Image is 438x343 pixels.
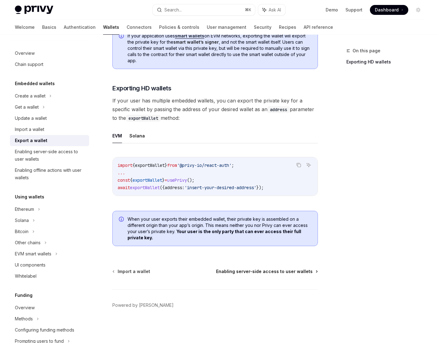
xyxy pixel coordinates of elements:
span: exportWallet [132,177,162,183]
code: address [267,106,290,113]
span: } [162,177,165,183]
span: Ask AI [269,7,281,13]
h5: Funding [15,292,33,299]
div: Get a wallet [15,103,39,111]
div: Export a wallet [15,137,47,144]
a: Wallets [103,20,119,35]
button: Toggle dark mode [413,5,423,15]
span: } [165,163,167,168]
span: ; [232,163,234,168]
div: Whitelabel [15,272,37,280]
div: Enabling offline actions with user wallets [15,167,85,181]
div: Configuring funding methods [15,326,74,334]
button: Search...⌘K [153,4,255,15]
a: Configuring funding methods [10,324,89,336]
code: exportWallet [126,115,161,122]
div: Import a wallet [15,126,44,133]
span: { [132,163,135,168]
a: UI components [10,259,89,271]
button: Solana [129,128,145,143]
button: EVM [112,128,122,143]
span: ⌘ K [245,7,251,12]
div: Update a wallet [15,115,47,122]
span: Import a wallet [118,268,150,275]
div: Enabling server-side access to user wallets [15,148,85,163]
svg: Info [119,217,125,223]
a: Support [345,7,362,13]
a: Import a wallet [10,124,89,135]
svg: Info [119,33,125,40]
a: Enabling server-side access to user wallets [10,146,89,165]
span: await [118,185,130,190]
span: from [167,163,177,168]
span: }); [256,185,264,190]
a: Exporting HD wallets [346,57,428,67]
a: Export a wallet [10,135,89,146]
img: light logo [15,6,53,14]
div: Chain support [15,61,43,68]
a: User management [207,20,246,35]
div: Methods [15,315,33,323]
span: exportWallet [130,185,160,190]
div: Bitcoin [15,228,28,235]
div: UI components [15,261,46,269]
div: Ethereum [15,206,34,213]
span: exportWallet [135,163,165,168]
button: Ask AI [258,4,285,15]
a: Enabling server-side access to user wallets [216,268,317,275]
span: address: [165,185,184,190]
a: Overview [10,302,89,313]
div: Search... [164,6,182,14]
span: (); [187,177,194,183]
span: const [118,177,130,183]
span: Enabling server-side access to user wallets [216,268,313,275]
a: smart wallets [175,33,204,39]
strong: smart wallet’s signer [173,39,219,45]
a: Welcome [15,20,35,35]
a: Policies & controls [159,20,199,35]
a: Connectors [127,20,152,35]
span: = [165,177,167,183]
div: Solana [15,217,29,224]
a: Import a wallet [113,268,150,275]
a: Enabling offline actions with user wallets [10,165,89,183]
div: Other chains [15,239,41,246]
span: Exporting HD wallets [112,84,171,93]
h5: Embedded wallets [15,80,55,87]
a: Overview [10,48,89,59]
h5: Using wallets [15,193,44,201]
a: Chain support [10,59,89,70]
div: EVM smart wallets [15,250,51,258]
div: Overview [15,50,35,57]
span: On this page [353,47,380,54]
a: Dashboard [370,5,408,15]
a: Basics [42,20,56,35]
span: ({ [160,185,165,190]
a: Update a wallet [10,113,89,124]
button: Ask AI [305,161,313,169]
div: Overview [15,304,35,311]
span: '@privy-io/react-auth' [177,163,232,168]
span: 'insert-your-desired-address' [184,185,256,190]
a: Security [254,20,271,35]
span: { [130,177,132,183]
span: Dashboard [375,7,399,13]
a: API reference [304,20,333,35]
a: Demo [326,7,338,13]
a: Powered by [PERSON_NAME] [112,302,174,308]
button: Copy the contents from the code block [295,161,303,169]
span: import [118,163,132,168]
div: Create a wallet [15,92,46,100]
span: If your user has multiple embedded wallets, you can export the private key for a specific wallet ... [112,96,318,122]
span: usePrivy [167,177,187,183]
b: Your user is the only party that can ever access their full private key. [128,229,301,240]
span: If your application uses on EVM networks, exporting the wallet will export the private key for th... [128,33,311,64]
span: When your user exports their embedded wallet, their private key is assembled on a different origi... [128,216,311,241]
span: ... [118,170,125,176]
a: Recipes [279,20,296,35]
a: Whitelabel [10,271,89,282]
a: Authentication [64,20,96,35]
